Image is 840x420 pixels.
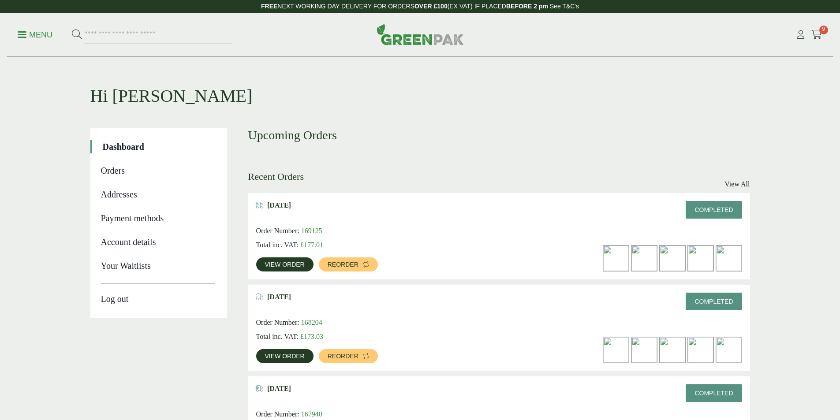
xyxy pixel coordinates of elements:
span: [DATE] [267,201,291,209]
img: dsc_6877a_1-300x200.jpg [660,337,685,363]
img: Standard-Black-Chip-Scoop-Large-300x200.jpg [631,245,657,271]
strong: FREE [261,3,277,10]
span: 169125 [301,227,322,234]
a: Dashboard [103,140,215,153]
strong: OVER £100 [414,3,448,10]
a: Addresses [101,188,215,201]
h3: Recent Orders [248,171,304,182]
img: dsc_0111a_1_3-300x449.jpg [688,337,713,363]
h3: Upcoming Orders [248,128,750,143]
a: Your Waitlists [101,259,215,272]
span: Order Number: [256,410,299,418]
span: Reorder [328,353,358,359]
span: Total inc. VAT: [256,241,299,249]
bdi: 177.01 [300,241,323,249]
a: Reorder [319,349,378,363]
bdi: 173.03 [300,333,323,340]
a: Reorder [319,257,378,271]
span: £ [300,333,304,340]
img: Black-Sip-Straw-2-Copy-300x300.jpg [688,245,713,271]
a: 9 [811,28,822,41]
span: £ [300,241,304,249]
span: Total inc. VAT: [256,333,299,340]
span: Order Number: [256,319,299,326]
a: View order [256,257,314,271]
span: Order Number: [256,227,299,234]
span: Reorder [328,261,358,268]
a: Account details [101,235,215,249]
span: Completed [694,390,733,397]
span: Completed [694,206,733,213]
i: My Account [795,30,806,39]
a: View order [256,349,314,363]
span: [DATE] [267,293,291,301]
span: 168204 [301,319,322,326]
span: Completed [694,298,733,305]
a: Menu [18,30,52,38]
img: IMG_5677-300x200.jpg [660,245,685,271]
span: View order [265,353,305,359]
img: 2830015-500ml-Bagasse-Tray-with-food-300x200.jpg [603,337,629,363]
a: See T&C's [550,3,579,10]
strong: BEFORE 2 pm [506,3,548,10]
a: View All [724,179,750,190]
img: GreenPak Supplies [377,24,464,45]
p: Menu [18,30,52,40]
span: View order [265,261,305,268]
a: Orders [101,164,215,177]
h1: Hi [PERSON_NAME] [90,57,750,107]
img: green-white-paper-straws_1-300x200.jpg [716,245,742,271]
i: Cart [811,30,822,39]
a: Payment methods [101,212,215,225]
span: [DATE] [267,384,291,393]
img: dsc_6877a_1-300x200.jpg [603,245,629,271]
span: 167940 [301,410,322,418]
a: Log out [101,283,215,305]
span: 9 [819,26,828,34]
img: dsc_0112a_1-300x449.jpg [631,337,657,363]
img: dsc_0114a_2-300x449.jpg [716,337,742,363]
